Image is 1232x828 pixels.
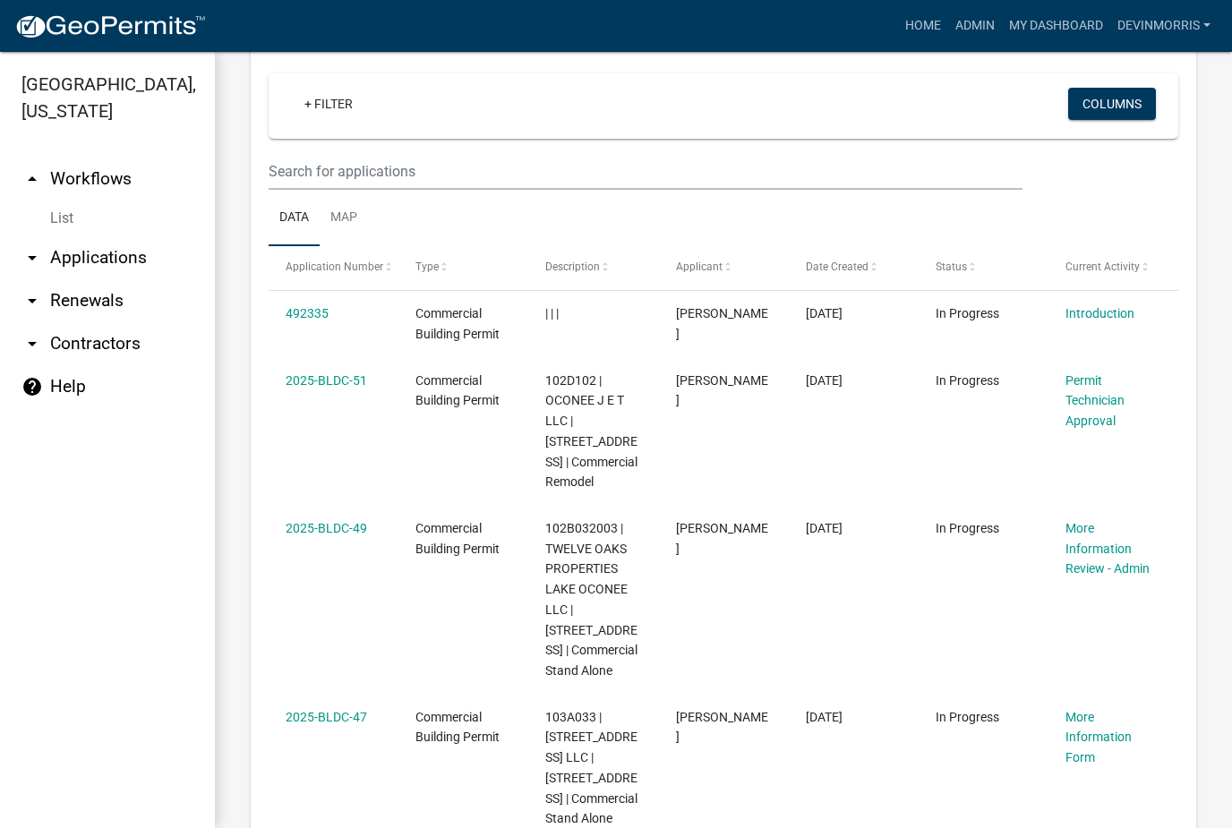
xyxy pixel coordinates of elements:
[286,521,367,535] a: 2025-BLDC-49
[286,710,367,724] a: 2025-BLDC-47
[415,306,500,341] span: Commercial Building Permit
[1065,521,1150,576] a: More Information Review - Admin
[1002,9,1110,43] a: My Dashboard
[415,260,439,273] span: Type
[936,306,999,320] span: In Progress
[21,290,43,312] i: arrow_drop_down
[1065,306,1134,320] a: Introduction
[806,373,843,388] span: 10/06/2025
[919,246,1048,289] datatable-header-cell: Status
[1110,9,1218,43] a: Devinmorris
[676,306,768,341] span: Paul McCarty
[806,260,868,273] span: Date Created
[269,190,320,247] a: Data
[936,710,999,724] span: In Progress
[320,190,368,247] a: Map
[806,306,843,320] span: 10/14/2025
[806,521,843,535] span: 09/24/2025
[1065,373,1125,429] a: Permit Technician Approval
[269,246,398,289] datatable-header-cell: Application Number
[936,260,967,273] span: Status
[676,373,768,408] span: Kevin Malcolm
[936,521,999,535] span: In Progress
[415,710,500,745] span: Commercial Building Permit
[21,168,43,190] i: arrow_drop_up
[415,521,500,556] span: Commercial Building Permit
[1068,88,1156,120] button: Columns
[1048,246,1178,289] datatable-header-cell: Current Activity
[936,373,999,388] span: In Progress
[948,9,1002,43] a: Admin
[290,88,367,120] a: + Filter
[415,373,500,408] span: Commercial Building Permit
[269,153,1022,190] input: Search for applications
[676,710,768,745] span: Robert W Nash
[1065,260,1140,273] span: Current Activity
[676,521,768,556] span: Terrell
[21,376,43,397] i: help
[286,306,329,320] a: 492335
[21,247,43,269] i: arrow_drop_down
[545,260,600,273] span: Description
[1065,710,1132,765] a: More Information Form
[806,710,843,724] span: 09/15/2025
[545,710,637,826] span: 103A033 | 920 GREENSBORO ROAD LLC | 920 GREENSBORO RD | Commercial Stand Alone
[658,246,788,289] datatable-header-cell: Applicant
[545,306,559,320] span: | | |
[545,521,637,678] span: 102B032003 | TWELVE OAKS PROPERTIES LAKE OCONEE LLC | 109 Thunder Pointe Dr. | Commercial Stand A...
[21,333,43,354] i: arrow_drop_down
[398,246,528,289] datatable-header-cell: Type
[545,373,637,490] span: 102D102 | OCONEE J E T LLC | 1023 A LAKE OCONEE PKWY | Commercial Remodel
[789,246,919,289] datatable-header-cell: Date Created
[676,260,723,273] span: Applicant
[898,9,948,43] a: Home
[286,373,367,388] a: 2025-BLDC-51
[528,246,658,289] datatable-header-cell: Description
[286,260,383,273] span: Application Number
